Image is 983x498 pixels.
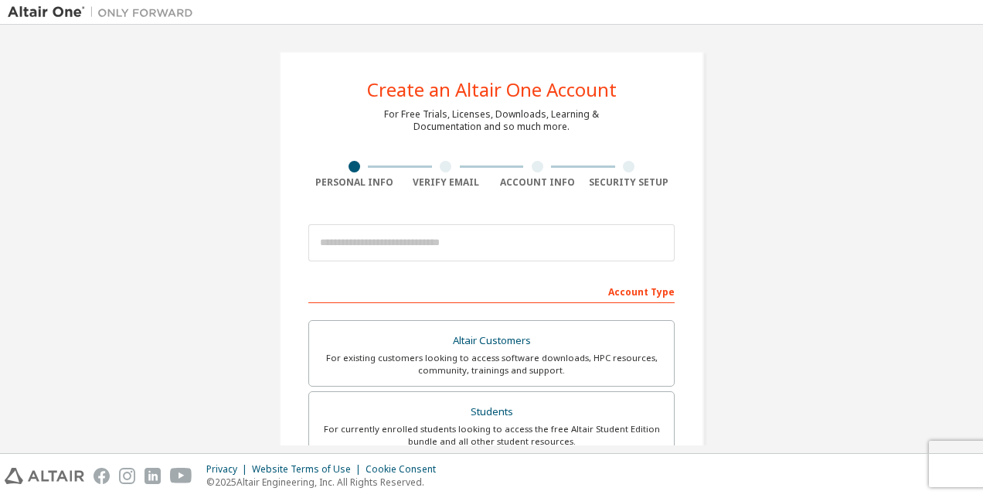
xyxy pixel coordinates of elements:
div: For existing customers looking to access software downloads, HPC resources, community, trainings ... [318,352,665,377]
div: Privacy [206,463,252,476]
p: © 2025 Altair Engineering, Inc. All Rights Reserved. [206,476,445,489]
div: Account Type [308,278,675,303]
div: Personal Info [308,176,400,189]
div: Website Terms of Use [252,463,366,476]
div: For currently enrolled students looking to access the free Altair Student Edition bundle and all ... [318,423,665,448]
div: Students [318,401,665,423]
div: Altair Customers [318,330,665,352]
div: For Free Trials, Licenses, Downloads, Learning & Documentation and so much more. [384,108,599,133]
div: Account Info [491,176,583,189]
div: Security Setup [583,176,675,189]
div: Verify Email [400,176,492,189]
img: youtube.svg [170,468,192,484]
img: altair_logo.svg [5,468,84,484]
img: linkedin.svg [145,468,161,484]
div: Cookie Consent [366,463,445,476]
img: Altair One [8,5,201,20]
img: facebook.svg [94,468,110,484]
img: instagram.svg [119,468,135,484]
div: Create an Altair One Account [367,80,617,99]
